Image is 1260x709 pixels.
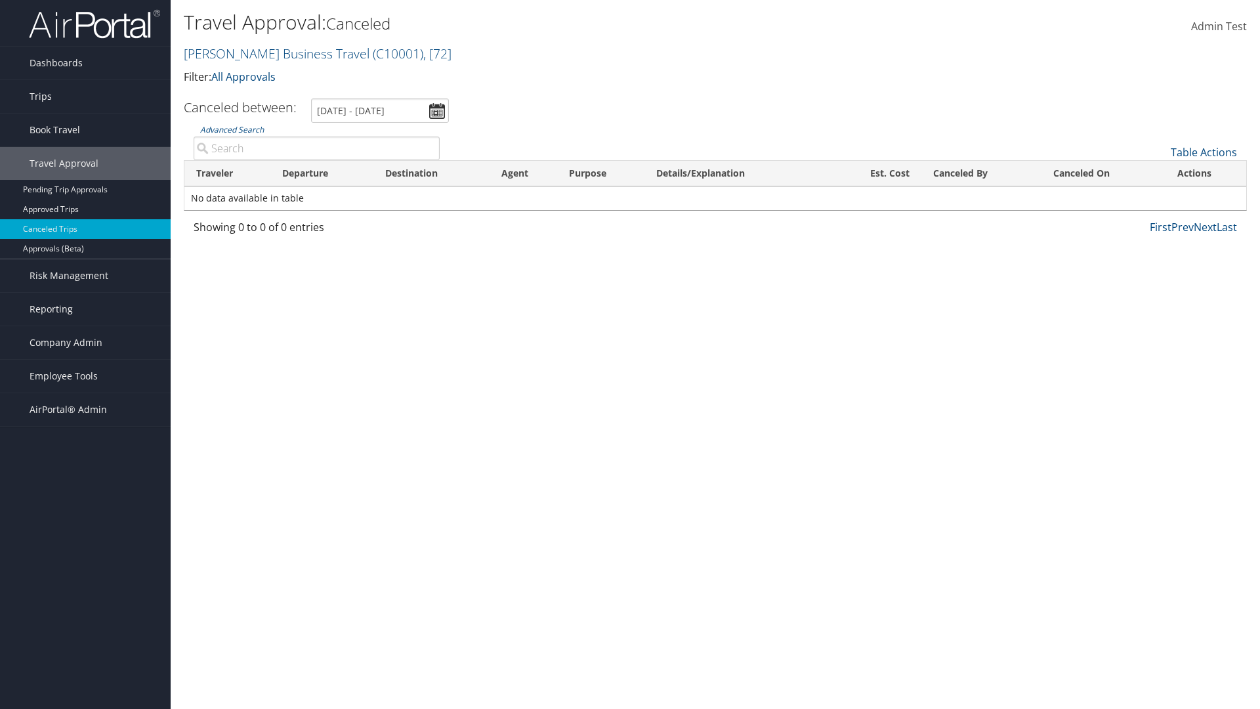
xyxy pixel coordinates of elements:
[423,45,451,62] span: , [ 72 ]
[30,326,102,359] span: Company Admin
[1165,161,1246,186] th: Actions
[831,161,921,186] th: Est. Cost: activate to sort column ascending
[184,161,270,186] th: Traveler: activate to sort column ascending
[1194,220,1217,234] a: Next
[200,124,264,135] a: Advanced Search
[1191,7,1247,47] a: Admin Test
[644,161,830,186] th: Details/Explanation
[29,9,160,39] img: airportal-logo.png
[30,80,52,113] span: Trips
[184,45,451,62] a: [PERSON_NAME] Business Travel
[30,360,98,393] span: Employee Tools
[311,98,449,123] input: [DATE] - [DATE]
[194,137,440,160] input: Advanced Search
[373,161,490,186] th: Destination: activate to sort column ascending
[30,47,83,79] span: Dashboards
[30,293,73,326] span: Reporting
[194,219,440,242] div: Showing 0 to 0 of 0 entries
[184,9,892,36] h1: Travel Approval:
[1171,145,1237,160] a: Table Actions
[1217,220,1237,234] a: Last
[184,186,1246,210] td: No data available in table
[30,393,107,426] span: AirPortal® Admin
[30,114,80,146] span: Book Travel
[30,259,108,292] span: Risk Management
[1150,220,1171,234] a: First
[211,70,276,84] a: All Approvals
[184,98,297,116] h3: Canceled between:
[30,147,98,180] span: Travel Approval
[1041,161,1165,186] th: Canceled On: activate to sort column ascending
[921,161,1041,186] th: Canceled By: activate to sort column ascending
[270,161,374,186] th: Departure: activate to sort column ascending
[557,161,644,186] th: Purpose
[1191,19,1247,33] span: Admin Test
[1171,220,1194,234] a: Prev
[326,12,390,34] small: Canceled
[184,69,892,86] p: Filter:
[373,45,423,62] span: ( C10001 )
[490,161,557,186] th: Agent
